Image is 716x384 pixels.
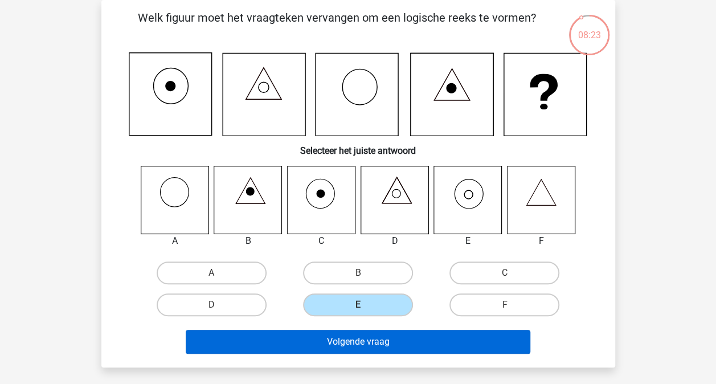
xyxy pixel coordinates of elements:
[157,293,267,316] label: D
[449,262,559,284] label: C
[120,136,597,156] h6: Selecteer het juiste antwoord
[425,234,511,248] div: E
[568,14,611,42] div: 08:23
[279,234,365,248] div: C
[352,234,438,248] div: D
[205,234,291,248] div: B
[498,234,584,248] div: F
[120,9,554,43] p: Welk figuur moet het vraagteken vervangen om een logische reeks te vormen?
[132,234,218,248] div: A
[449,293,559,316] label: F
[157,262,267,284] label: A
[303,262,413,284] label: B
[186,330,530,354] button: Volgende vraag
[303,293,413,316] label: E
